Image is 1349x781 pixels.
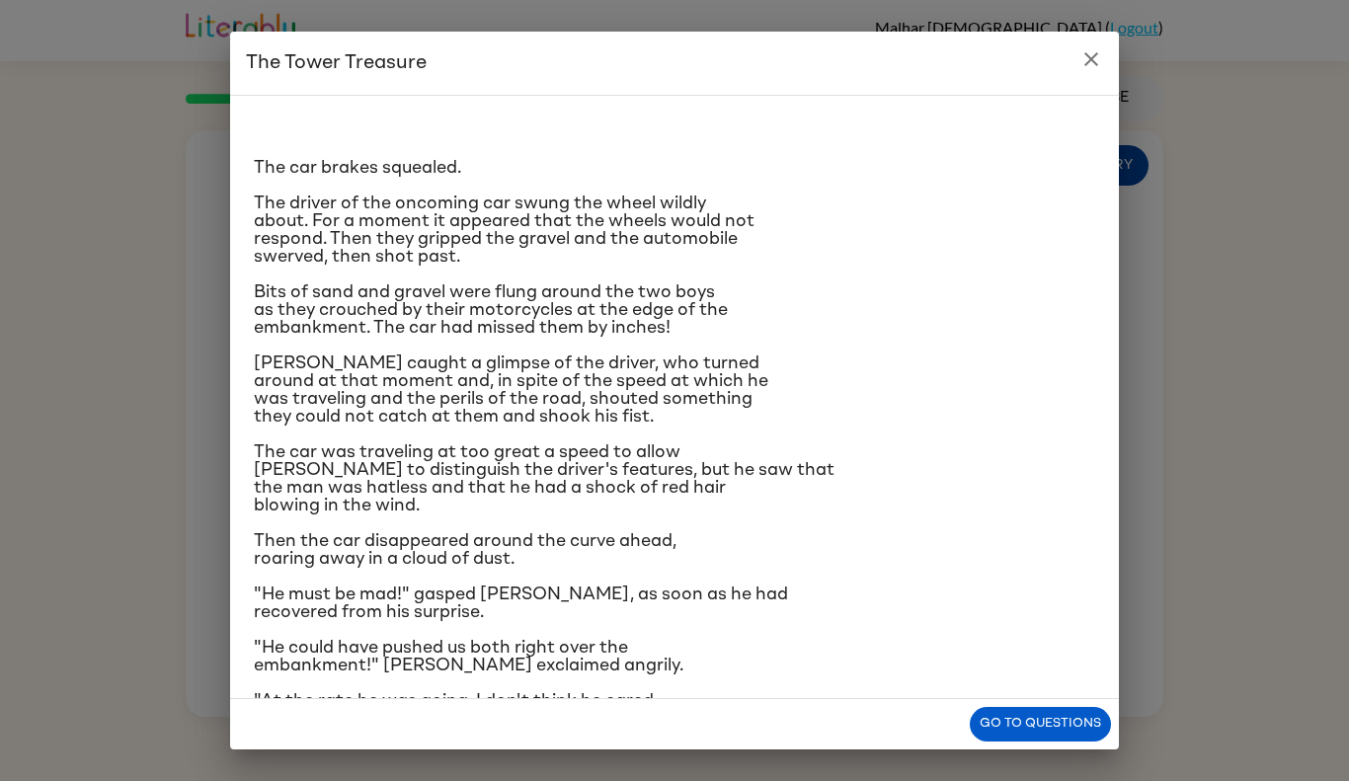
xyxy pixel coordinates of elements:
span: The car was traveling at too great a speed to allow [PERSON_NAME] to distinguish the driver's fea... [254,443,834,514]
span: The car brakes squealed. [254,159,461,177]
button: close [1071,39,1111,79]
span: [PERSON_NAME] caught a glimpse of the driver, who turned around at that moment and, in spite of t... [254,354,768,426]
button: Go to questions [970,707,1111,742]
span: "He must be mad!" gasped [PERSON_NAME], as soon as he had recovered from his surprise. [254,586,788,621]
span: The driver of the oncoming car swung the wheel wildly about. For a moment it appeared that the wh... [254,195,754,266]
span: Bits of sand and gravel were flung around the two boys as they crouched by their motorcycles at t... [254,283,728,337]
span: "At the rate he was going, I don't think he cared whether he ran anyone down or not." [254,692,654,728]
h2: The Tower Treasure [230,32,1119,95]
span: Then the car disappeared around the curve ahead, roaring away in a cloud of dust. [254,532,676,568]
span: "He could have pushed us both right over the embankment!" [PERSON_NAME] exclaimed angrily. [254,639,683,674]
